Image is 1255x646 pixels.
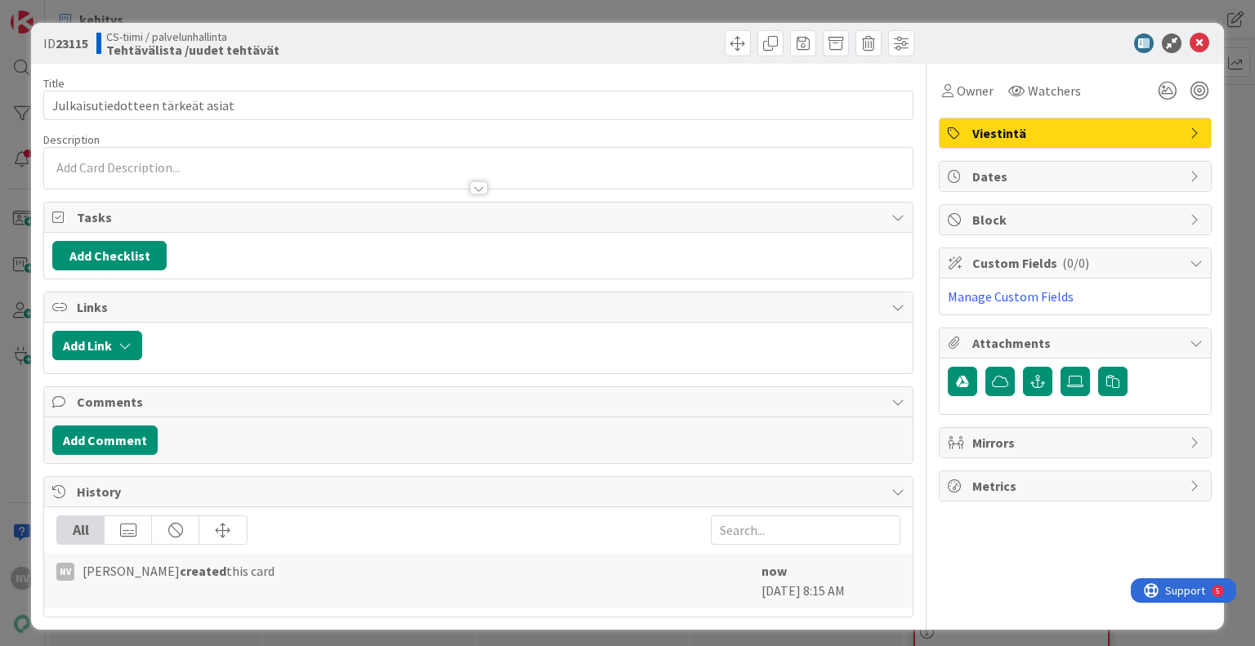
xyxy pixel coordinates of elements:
[77,482,882,501] span: History
[43,76,65,91] label: Title
[77,392,882,412] span: Comments
[56,563,74,581] div: NV
[43,91,913,120] input: type card name here...
[83,561,275,581] span: [PERSON_NAME] this card
[957,81,994,100] span: Owner
[52,331,142,360] button: Add Link
[761,563,787,579] b: now
[1028,81,1081,100] span: Watchers
[77,207,882,227] span: Tasks
[972,476,1181,496] span: Metrics
[711,515,900,545] input: Search...
[77,297,882,317] span: Links
[106,43,279,56] b: Tehtävälista /uudet tehtävät
[57,516,105,544] div: All
[85,7,89,20] div: 5
[972,333,1181,353] span: Attachments
[1062,255,1089,271] span: ( 0/0 )
[52,241,167,270] button: Add Checklist
[972,123,1181,143] span: Viestintä
[180,563,226,579] b: created
[56,35,88,51] b: 23115
[972,167,1181,186] span: Dates
[761,561,900,600] div: [DATE] 8:15 AM
[948,288,1074,305] a: Manage Custom Fields
[34,2,74,22] span: Support
[972,210,1181,229] span: Block
[43,33,88,53] span: ID
[972,433,1181,452] span: Mirrors
[52,425,158,455] button: Add Comment
[972,253,1181,273] span: Custom Fields
[106,30,279,43] span: CS-tiimi / palvelunhallinta
[43,132,100,147] span: Description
